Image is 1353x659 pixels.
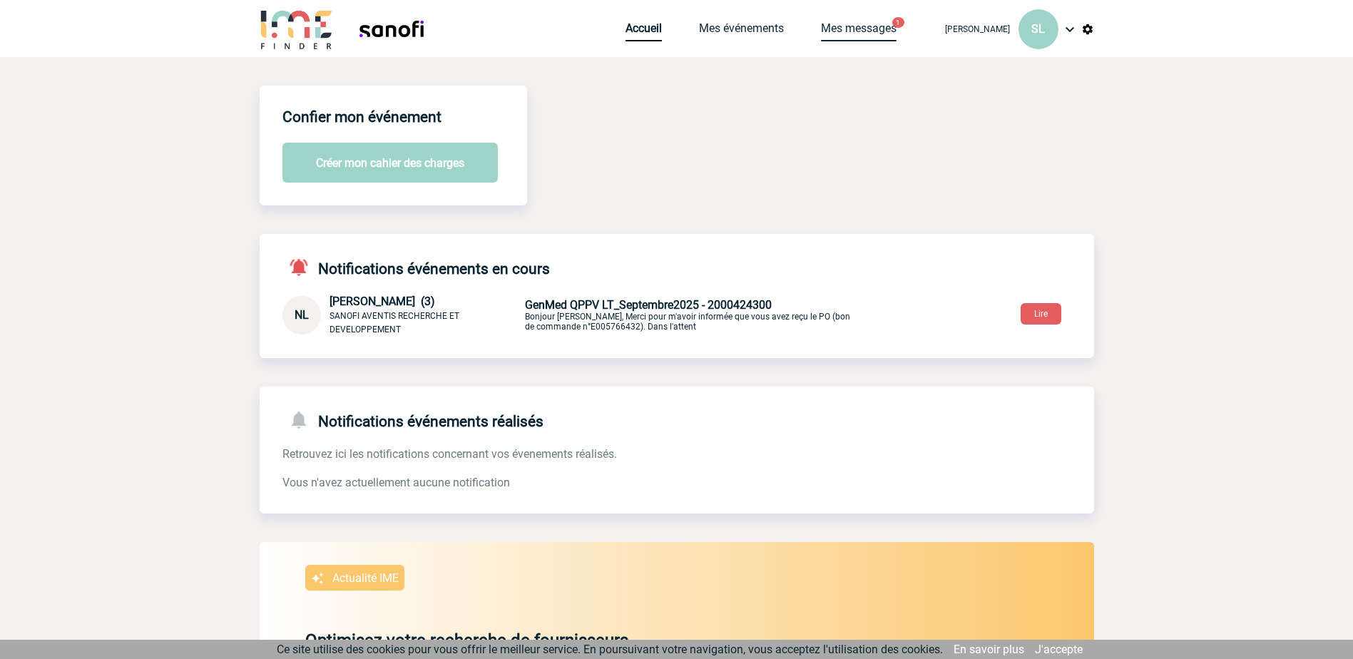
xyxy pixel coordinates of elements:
[282,143,498,183] button: Créer mon cahier des charges
[892,17,904,28] button: 1
[288,409,318,430] img: notifications-24-px-g.png
[525,298,860,332] p: Bonjour [PERSON_NAME], Merci pour m'avoir informée que vous avez reçu le PO (bon de commande n°E0...
[1035,643,1083,656] a: J'accepte
[282,307,860,321] a: NL [PERSON_NAME] (3) SANOFI AVENTIS RECHERCHE ET DEVELOPPEMENT GenMed QPPV LT_Septembre2025 - 200...
[288,257,318,277] img: notifications-active-24-px-r.png
[1031,22,1045,36] span: SL
[1021,303,1061,325] button: Lire
[295,308,309,322] span: NL
[699,21,784,41] a: Mes événements
[330,311,459,334] span: SANOFI AVENTIS RECHERCHE ET DEVELOPPEMENT
[282,257,550,277] h4: Notifications événements en cours
[260,9,334,49] img: IME-Finder
[277,643,943,656] span: Ce site utilise des cookies pour vous offrir le meilleur service. En poursuivant votre navigation...
[282,108,441,126] h4: Confier mon événement
[282,476,510,489] span: Vous n'avez actuellement aucune notification
[332,571,399,585] p: Actualité IME
[954,643,1024,656] a: En savoir plus
[945,24,1010,34] span: [PERSON_NAME]
[282,295,522,335] div: Conversation privée : Client - Agence
[525,298,772,312] span: GenMed QPPV LT_Septembre2025 - 2000424300
[330,295,435,308] span: [PERSON_NAME] (3)
[282,409,543,430] h4: Notifications événements réalisés
[282,447,617,461] span: Retrouvez ici les notifications concernant vos évenements réalisés.
[1009,306,1073,320] a: Lire
[626,21,662,41] a: Accueil
[821,21,897,41] a: Mes messages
